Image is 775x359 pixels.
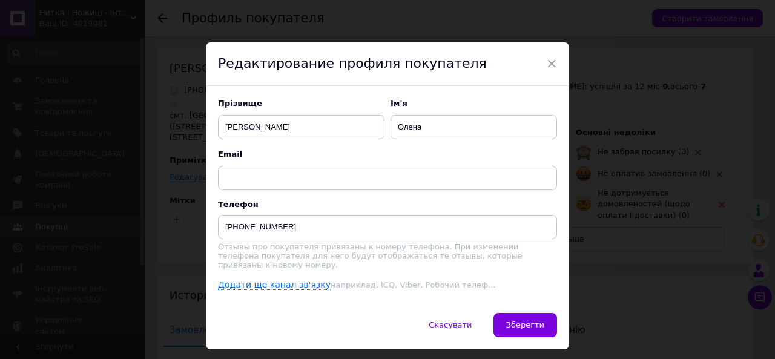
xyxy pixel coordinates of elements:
span: Email [218,149,557,160]
span: Зберегти [506,320,544,329]
div: Редактирование профиля покупателя [206,42,569,86]
p: Отзывы про покупателя привязаны к номеру телефона. При изменении телефона покупателя для него буд... [218,242,557,269]
span: Прізвище [218,98,384,109]
span: Скасувати [429,320,472,329]
button: Скасувати [416,313,484,337]
span: × [546,53,557,74]
input: Наприклад: Іван [391,115,557,139]
input: +38 096 0000000 [218,215,557,239]
span: Ім'я [391,98,557,109]
p: Телефон [218,200,557,209]
a: Додати ще канал зв'язку [218,280,331,290]
button: Зберегти [493,313,557,337]
span: наприклад, ICQ, Viber, Робочий телеф... [331,280,495,289]
input: Наприклад: Іванов [218,115,384,139]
